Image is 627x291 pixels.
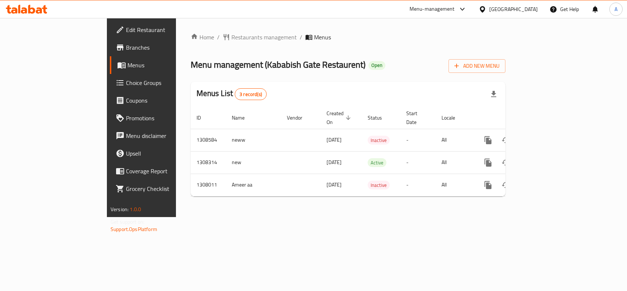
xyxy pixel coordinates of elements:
div: Export file [485,85,502,103]
span: Inactive [368,136,390,145]
span: [DATE] [327,135,342,145]
th: Actions [473,107,556,129]
div: Inactive [368,181,390,189]
span: Get support on: [111,217,144,227]
span: Grocery Checklist [126,184,206,193]
button: Change Status [497,176,515,194]
td: new [226,151,281,174]
span: Name [232,113,254,122]
span: Vendor [287,113,312,122]
td: - [400,151,436,174]
span: Coupons [126,96,206,105]
button: more [479,176,497,194]
span: Active [368,159,386,167]
td: neww [226,129,281,151]
span: Coverage Report [126,167,206,175]
a: Coverage Report [110,162,212,180]
nav: breadcrumb [191,33,505,42]
a: Promotions [110,109,212,127]
span: Menu disclaimer [126,131,206,140]
span: Start Date [406,109,427,127]
h2: Menus List [197,88,267,100]
td: - [400,129,436,151]
td: - [400,174,436,196]
a: Choice Groups [110,74,212,92]
td: All [436,129,473,151]
a: Branches [110,39,212,56]
span: Open [368,62,385,68]
span: Promotions [126,114,206,123]
span: Restaurants management [231,33,297,42]
a: Upsell [110,145,212,162]
table: enhanced table [191,107,556,196]
a: Menus [110,56,212,74]
td: All [436,151,473,174]
button: Change Status [497,131,515,149]
span: Branches [126,43,206,52]
span: Menus [127,61,206,70]
span: Add New Menu [454,61,500,71]
button: more [479,131,497,149]
span: Version: [111,205,129,214]
span: [DATE] [327,157,342,167]
td: All [436,174,473,196]
span: Locale [442,113,465,122]
a: Menu disclaimer [110,127,212,145]
span: Status [368,113,392,122]
a: Restaurants management [223,33,297,42]
div: [GEOGRAPHIC_DATA] [489,5,538,13]
span: 1.0.0 [130,205,141,214]
span: Edit Restaurant [126,25,206,34]
span: Upsell [126,149,206,158]
span: Choice Groups [126,78,206,87]
li: / [300,33,302,42]
li: / [217,33,220,42]
td: Ameer aa [226,174,281,196]
span: 3 record(s) [235,91,266,98]
span: ID [197,113,210,122]
button: Add New Menu [448,59,505,73]
span: A [615,5,617,13]
span: Inactive [368,181,390,189]
span: Menus [314,33,331,42]
div: Open [368,61,385,70]
a: Coupons [110,92,212,109]
span: Created On [327,109,353,127]
span: Menu management ( Kababish Gate Restaurent ) [191,56,365,73]
span: [DATE] [327,180,342,189]
a: Grocery Checklist [110,180,212,198]
button: more [479,154,497,171]
a: Support.OpsPlatform [111,224,157,234]
div: Total records count [235,88,267,100]
a: Edit Restaurant [110,21,212,39]
div: Menu-management [410,5,455,14]
button: Change Status [497,154,515,171]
